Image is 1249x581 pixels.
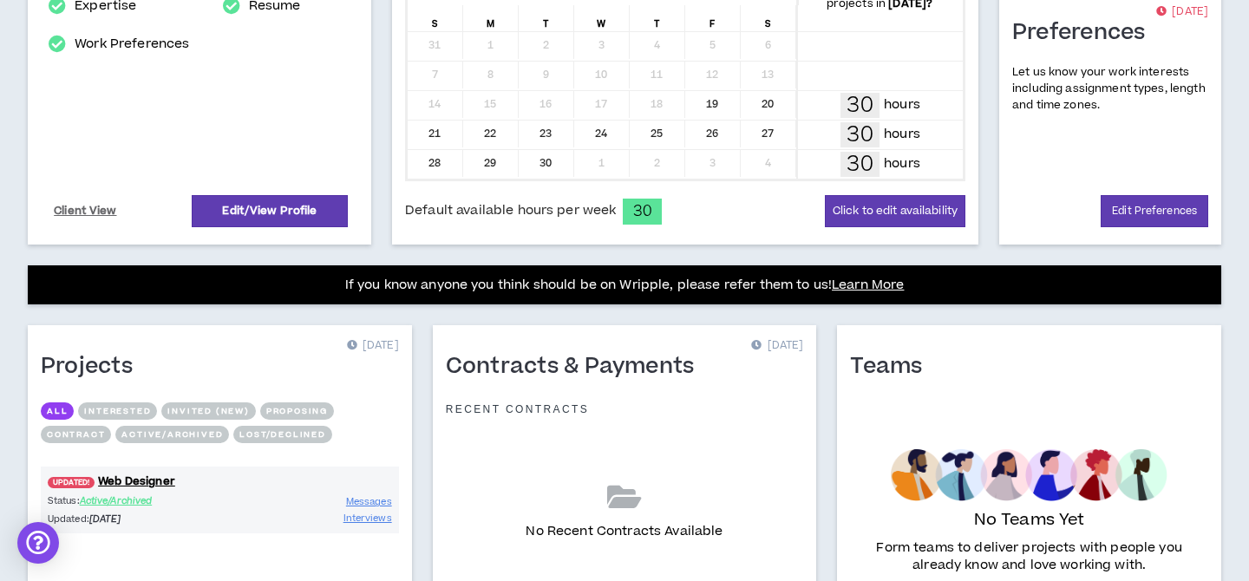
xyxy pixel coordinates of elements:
span: Messages [346,495,392,508]
p: hours [884,154,920,173]
a: UPDATED!Web Designer [41,473,399,490]
button: Proposing [260,402,334,420]
button: Lost/Declined [233,426,331,443]
p: No Recent Contracts Available [526,522,723,541]
p: [DATE] [1156,3,1208,21]
a: Messages [346,493,392,510]
h1: Preferences [1012,19,1159,47]
p: If you know anyone you think should be on Wripple, please refer them to us! [345,275,905,296]
i: [DATE] [89,512,121,526]
div: T [630,5,685,31]
button: Click to edit availability [825,195,965,227]
p: Form teams to deliver projects with people you already know and love working with. [857,539,1201,574]
span: Default available hours per week [405,201,616,220]
p: [DATE] [347,337,399,355]
p: Recent Contracts [446,402,590,416]
p: hours [884,125,920,144]
button: Contract [41,426,111,443]
p: Updated: [48,512,219,526]
a: Work Preferences [75,34,189,55]
a: Client View [51,196,120,226]
div: M [463,5,519,31]
span: Interviews [343,512,392,525]
a: Edit/View Profile [192,195,348,227]
p: hours [884,95,920,114]
div: Open Intercom Messenger [17,522,59,564]
a: Interviews [343,510,392,526]
p: Let us know your work interests including assignment types, length and time zones. [1012,64,1208,114]
button: Active/Archived [115,426,229,443]
button: Invited (new) [161,402,255,420]
p: Status: [48,493,219,508]
h1: Teams [850,353,935,381]
div: W [574,5,630,31]
button: All [41,402,74,420]
p: No Teams Yet [974,508,1085,532]
span: Active/Archived [80,494,153,507]
span: UPDATED! [48,477,95,488]
div: S [741,5,796,31]
h1: Contracts & Payments [446,353,708,381]
h1: Projects [41,353,146,381]
img: empty [891,449,1167,501]
p: [DATE] [751,337,803,355]
div: T [519,5,574,31]
a: Edit Preferences [1101,195,1208,227]
button: Interested [78,402,157,420]
a: Learn More [832,276,904,294]
div: F [685,5,741,31]
div: S [408,5,463,31]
